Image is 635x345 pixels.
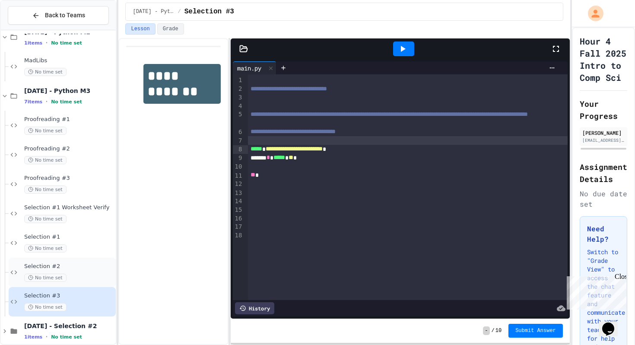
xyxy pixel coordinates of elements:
div: 13 [233,189,244,198]
h2: Assignment Details [580,161,627,185]
span: - [483,326,489,335]
span: • [46,333,48,340]
h1: Hour 4 Fall 2025 Intro to Comp Sci [580,35,627,83]
span: 1 items [24,40,42,46]
span: No time set [24,156,67,164]
span: No time set [24,244,67,252]
span: / [178,8,181,15]
span: / [492,327,495,334]
div: 11 [233,172,244,180]
span: Submit Answer [515,327,556,334]
div: 16 [233,214,244,223]
div: 2 [233,85,244,93]
span: No time set [24,303,67,311]
div: main.py [233,61,276,74]
button: Submit Answer [508,324,563,338]
span: Selection #3 [184,6,234,17]
span: Selection #1 [24,233,114,241]
span: No time set [24,274,67,282]
div: History [235,302,274,314]
div: 7 [233,137,244,145]
span: MadLibs [24,57,114,64]
div: 18 [233,231,244,240]
div: 9 [233,154,244,163]
div: Chat with us now!Close [3,3,60,55]
span: No time set [51,334,82,340]
span: [DATE] - Python M3 [24,87,114,95]
span: Proofreading #2 [24,145,114,153]
div: 14 [233,197,244,206]
div: My Account [579,3,606,23]
div: 5 [233,110,244,128]
div: 1 [233,76,244,85]
div: 15 [233,206,244,214]
span: Selection #1 Worksheet Verify [24,204,114,211]
div: 10 [233,163,244,171]
span: No time set [24,185,67,194]
button: Back to Teams [8,6,109,25]
button: Lesson [125,23,155,35]
div: 6 [233,128,244,137]
div: 17 [233,223,244,231]
div: No due date set [580,188,627,209]
span: No time set [51,99,82,105]
h3: Need Help? [587,224,620,244]
iframe: chat widget [599,310,626,336]
span: 10 [495,327,502,334]
div: 4 [233,102,244,111]
div: 8 [233,145,244,154]
div: [PERSON_NAME] [582,129,625,137]
span: Back to Teams [45,11,85,20]
span: [DATE] - Selection #2 [24,322,114,330]
div: 12 [233,180,244,188]
span: No time set [24,68,67,76]
div: main.py [233,64,266,73]
div: 3 [233,93,244,102]
button: Grade [157,23,184,35]
div: [EMAIL_ADDRESS][DOMAIN_NAME] [582,137,625,144]
span: Selection #3 [24,292,114,300]
span: Sept 24 - Python M3 [133,8,174,15]
span: No time set [24,127,67,135]
span: 1 items [24,334,42,340]
h2: Your Progress [580,98,627,122]
span: No time set [24,215,67,223]
span: Selection #2 [24,263,114,270]
span: • [46,98,48,105]
iframe: chat widget [563,273,626,310]
span: Proofreading #3 [24,175,114,182]
span: No time set [51,40,82,46]
span: Proofreading #1 [24,116,114,123]
span: • [46,39,48,46]
span: 7 items [24,99,42,105]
